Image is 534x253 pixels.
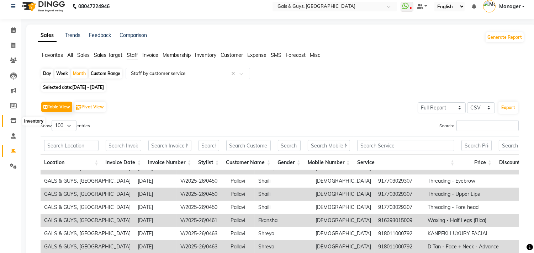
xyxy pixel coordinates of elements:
span: Misc [310,52,320,58]
td: Pallavi [227,174,255,188]
td: [DEMOGRAPHIC_DATA] [312,227,375,240]
th: Gender: activate to sort column ascending [274,155,304,170]
td: [DATE] [134,201,177,214]
a: Comparison [120,32,147,38]
input: Search Gender [278,140,301,151]
td: Shaili [255,201,312,214]
button: Generate Report [486,32,524,42]
td: GALS & GUYS, [GEOGRAPHIC_DATA] [41,201,134,214]
span: Membership [163,52,191,58]
td: [DEMOGRAPHIC_DATA] [312,201,375,214]
img: pivot.png [76,105,81,110]
td: [DATE] [134,174,177,188]
th: Invoice Date: activate to sort column ascending [102,155,145,170]
td: GALS & GUYS, [GEOGRAPHIC_DATA] [41,227,134,240]
input: Search Price [461,140,492,151]
input: Search Customer Name [226,140,271,151]
td: V/2025-26/0450 [177,174,227,188]
span: Sales [77,52,90,58]
td: Pallavi [227,201,255,214]
span: Customer [221,52,243,58]
span: Selected date: [41,83,106,92]
td: GALS & GUYS, [GEOGRAPHIC_DATA] [41,214,134,227]
th: Service: activate to sort column ascending [354,155,458,170]
input: Search: [456,120,519,131]
input: Search Mobile Number [308,140,350,151]
td: 916393015009 [375,214,424,227]
input: Search Stylist [199,140,219,151]
td: Shaili [255,174,312,188]
td: [DATE] [134,188,177,201]
td: Shreya [255,227,312,240]
td: 918011000792 [375,227,424,240]
input: Search Invoice Date [106,140,141,151]
th: Location: activate to sort column ascending [41,155,102,170]
td: [DEMOGRAPHIC_DATA] [312,214,375,227]
input: Search Discount [499,140,525,151]
th: Stylist: activate to sort column ascending [195,155,223,170]
label: Search: [439,120,519,131]
input: Search Invoice Number [148,140,191,151]
div: Month [71,69,88,79]
span: Manager [499,3,520,10]
span: Staff [127,52,138,58]
td: 917703029307 [375,188,424,201]
input: Search Location [44,140,99,151]
div: Week [54,69,70,79]
th: Mobile Number: activate to sort column ascending [304,155,354,170]
td: [DEMOGRAPHIC_DATA] [312,188,375,201]
th: Price: activate to sort column ascending [458,155,495,170]
td: 917703029307 [375,174,424,188]
button: Table View [41,102,72,112]
input: Search Service [357,140,454,151]
td: [DEMOGRAPHIC_DATA] [312,174,375,188]
span: Sales Target [94,52,122,58]
td: V/2025-26/0450 [177,188,227,201]
span: Invoice [142,52,158,58]
div: Day [41,69,53,79]
td: Shaili [255,188,312,201]
div: Custom Range [89,69,122,79]
span: Inventory [195,52,216,58]
td: Pallavi [227,214,255,227]
td: Pallavi [227,227,255,240]
td: V/2025-26/0463 [177,227,227,240]
td: Ekansha [255,214,312,227]
th: Customer Name: activate to sort column ascending [223,155,274,170]
span: Favorites [42,52,63,58]
td: [DATE] [134,227,177,240]
td: 917703029307 [375,201,424,214]
span: Forecast [286,52,306,58]
a: Trends [65,32,80,38]
a: Sales [38,29,57,42]
button: Export [498,102,518,114]
button: Pivot View [74,102,106,112]
label: Show entries [41,120,90,131]
td: [DATE] [134,214,177,227]
span: All [67,52,73,58]
span: Expense [247,52,266,58]
select: Showentries [52,120,76,131]
td: GALS & GUYS, [GEOGRAPHIC_DATA] [41,188,134,201]
th: Invoice Number: activate to sort column ascending [145,155,195,170]
td: V/2025-26/0450 [177,201,227,214]
td: V/2025-26/0461 [177,214,227,227]
span: Clear all [231,70,237,77]
span: [DATE] - [DATE] [72,85,104,90]
th: Discount: activate to sort column ascending [495,155,529,170]
td: Pallavi [227,188,255,201]
a: Feedback [89,32,111,38]
td: GALS & GUYS, [GEOGRAPHIC_DATA] [41,174,134,188]
span: SMS [271,52,281,58]
div: Inventory [22,117,45,126]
